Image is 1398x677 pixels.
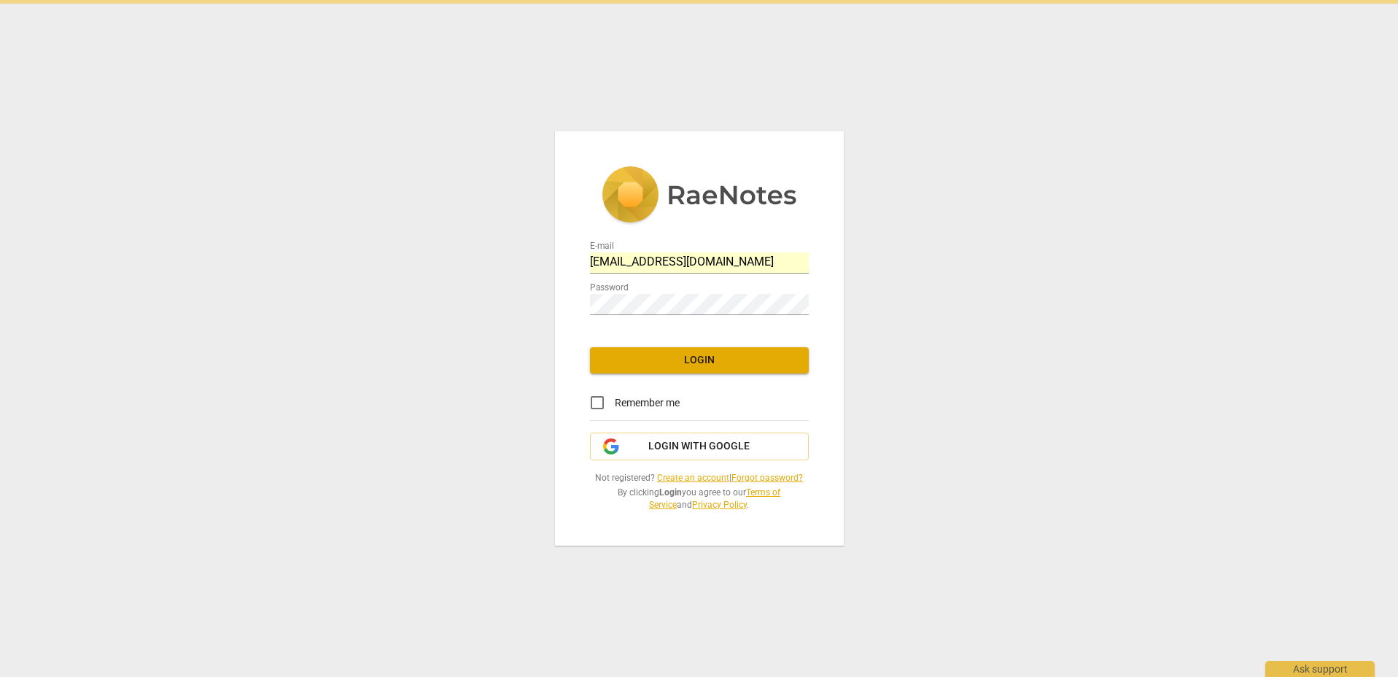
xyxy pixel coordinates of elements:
[602,166,797,226] img: 5ac2273c67554f335776073100b6d88f.svg
[649,487,780,510] a: Terms of Service
[1265,661,1375,677] div: Ask support
[602,353,797,368] span: Login
[659,487,682,498] b: Login
[590,487,809,511] span: By clicking you agree to our and .
[590,433,809,460] button: Login with Google
[692,500,747,510] a: Privacy Policy
[731,473,803,483] a: Forgot password?
[590,284,629,293] label: Password
[657,473,729,483] a: Create an account
[615,395,680,411] span: Remember me
[648,439,750,454] span: Login with Google
[590,242,614,251] label: E-mail
[590,347,809,374] button: Login
[590,472,809,484] span: Not registered? |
